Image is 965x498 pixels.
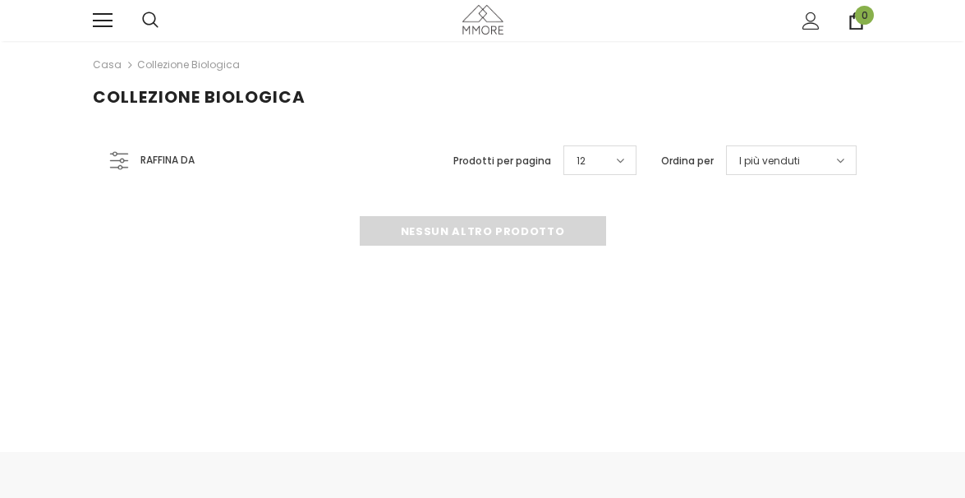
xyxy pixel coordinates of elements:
[140,151,195,169] span: Raffina da
[462,5,503,34] img: Casi MMORE
[453,153,551,169] label: Prodotti per pagina
[93,55,122,75] a: Casa
[661,153,714,169] label: Ordina per
[848,12,865,30] a: 0
[577,153,586,169] span: 12
[855,6,874,25] span: 0
[739,153,800,169] span: I più venduti
[137,58,240,71] a: Collezione biologica
[93,85,306,108] span: Collezione biologica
